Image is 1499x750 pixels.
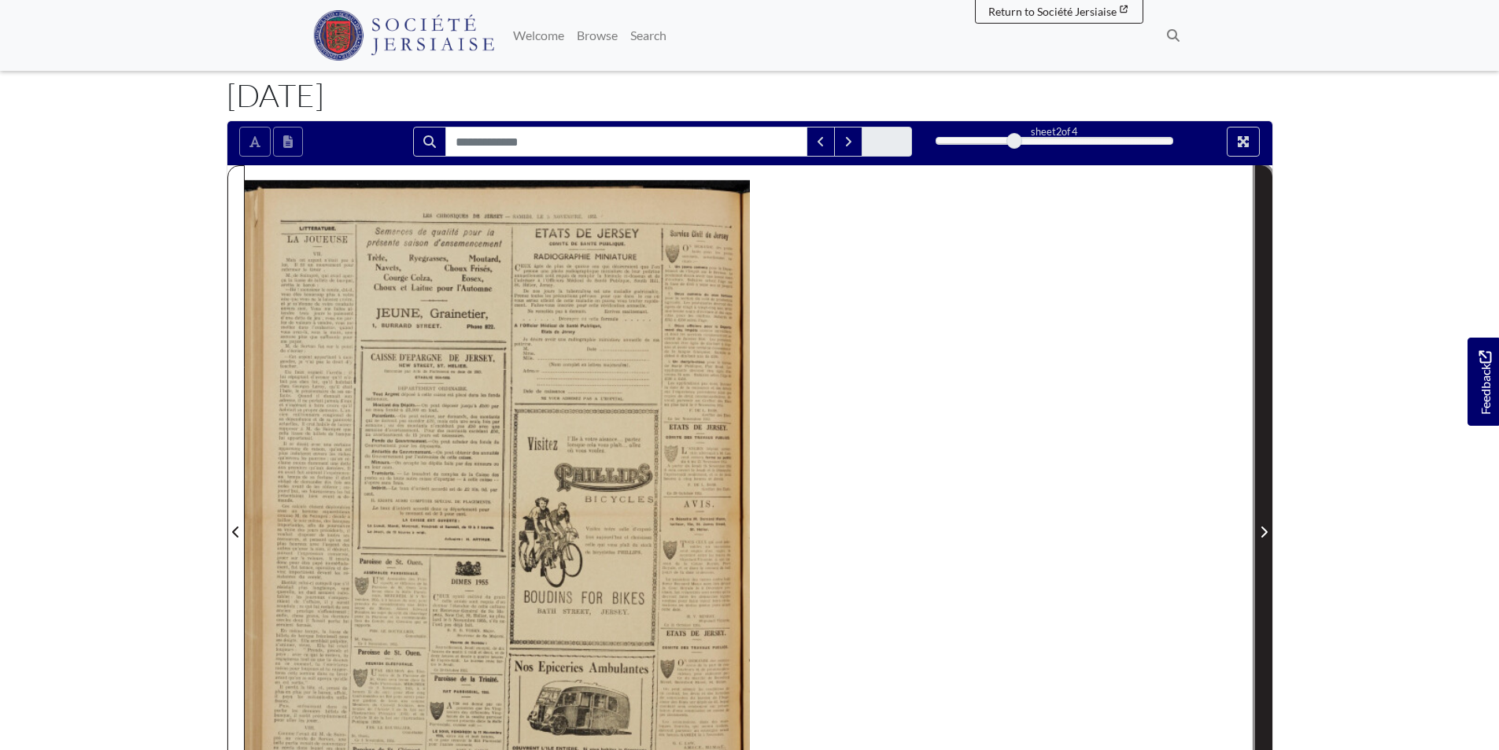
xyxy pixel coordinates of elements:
[834,127,862,157] button: Next Match
[273,127,303,157] button: Open transcription window
[445,127,807,157] input: Search for
[936,124,1173,139] div: sheet of 4
[1468,338,1499,426] a: Would you like to provide feedback?
[988,5,1117,18] span: Return to Société Jersiaise
[807,127,835,157] button: Previous Match
[227,76,1273,114] h1: [DATE]
[1475,350,1494,414] span: Feedback
[313,6,495,65] a: Société Jersiaise logo
[1056,125,1061,138] span: 2
[1227,127,1260,157] button: Full screen mode
[413,127,446,157] button: Search
[570,20,624,51] a: Browse
[313,10,495,61] img: Société Jersiaise
[239,127,271,157] button: Toggle text selection (Alt+T)
[624,20,673,51] a: Search
[507,20,570,51] a: Welcome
